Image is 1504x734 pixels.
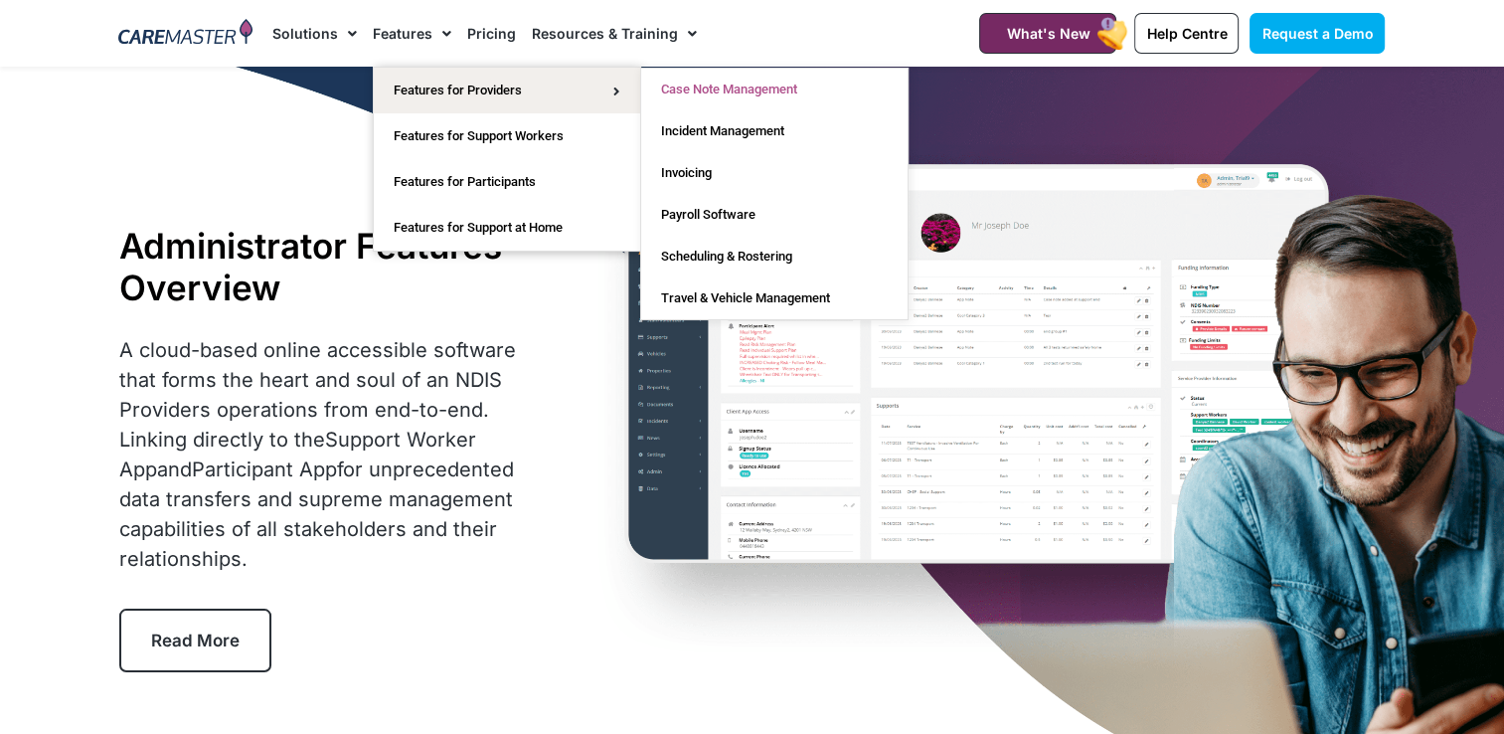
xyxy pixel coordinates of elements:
[119,609,271,672] a: Read More
[151,631,240,650] span: Read More
[374,113,640,159] a: Features for Support Workers
[1146,25,1227,42] span: Help Centre
[1134,13,1239,54] a: Help Centre
[1250,13,1385,54] a: Request a Demo
[641,194,908,236] a: Payroll Software
[374,205,640,251] a: Features for Support at Home
[641,277,908,319] a: Travel & Vehicle Management
[1261,25,1373,42] span: Request a Demo
[118,19,252,49] img: CareMaster Logo
[979,13,1116,54] a: What's New
[641,152,908,194] a: Invoicing
[119,338,516,571] span: A cloud-based online accessible software that forms the heart and soul of an NDIS Providers opera...
[374,159,640,205] a: Features for Participants
[640,68,909,320] ul: Features for Providers
[374,68,640,113] a: Features for Providers
[192,458,337,481] a: Participant App
[373,67,641,252] ul: Features
[641,110,908,152] a: Incident Management
[119,225,550,308] h1: Administrator Features Overview
[641,69,908,110] a: Case Note Management
[641,236,908,277] a: Scheduling & Rostering
[1006,25,1089,42] span: What's New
